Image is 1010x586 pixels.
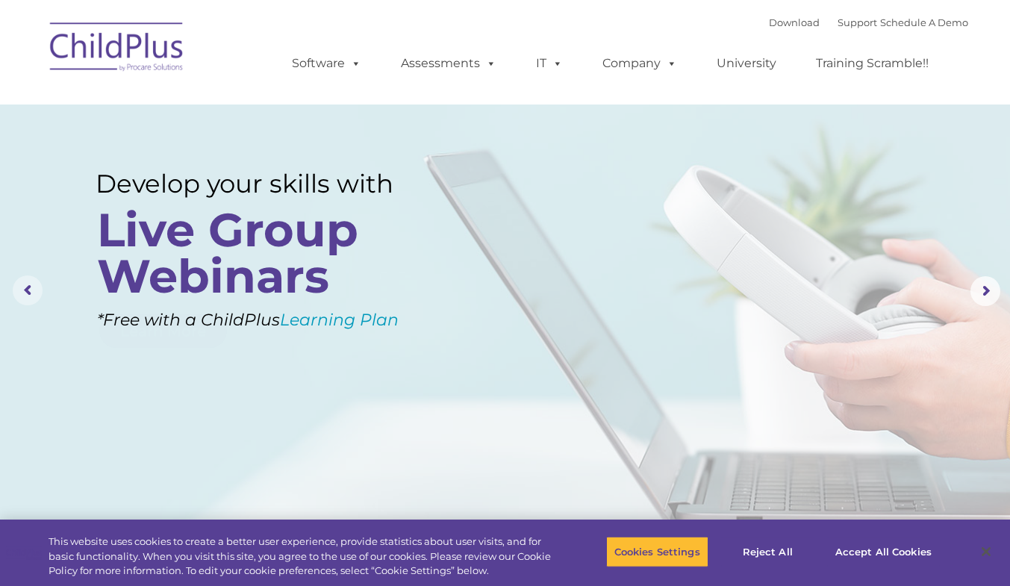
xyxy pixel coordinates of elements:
[769,16,968,28] font: |
[769,16,820,28] a: Download
[97,207,425,299] rs-layer: Live Group Webinars
[827,536,940,567] button: Accept All Cookies
[208,99,253,110] span: Last name
[838,16,877,28] a: Support
[880,16,968,28] a: Schedule A Demo
[96,169,429,199] rs-layer: Develop your skills with
[521,49,578,78] a: IT
[386,49,511,78] a: Assessments
[49,534,555,579] div: This website uses cookies to create a better user experience, provide statistics about user visit...
[970,535,1003,568] button: Close
[587,49,692,78] a: Company
[277,49,376,78] a: Software
[208,160,271,171] span: Phone number
[280,310,399,330] a: Learning Plan
[606,536,708,567] button: Cookies Settings
[43,12,192,87] img: ChildPlus by Procare Solutions
[97,305,454,335] rs-layer: *Free with a ChildPlus
[99,314,227,348] a: Learn More
[721,536,814,567] button: Reject All
[702,49,791,78] a: University
[801,49,944,78] a: Training Scramble!!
